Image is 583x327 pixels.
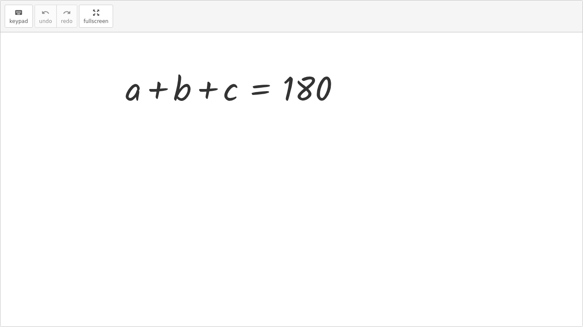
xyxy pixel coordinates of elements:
i: keyboard [15,8,23,18]
span: redo [61,18,73,24]
i: redo [63,8,71,18]
i: undo [41,8,50,18]
button: redoredo [56,5,77,28]
span: fullscreen [84,18,108,24]
button: undoundo [35,5,57,28]
span: keypad [9,18,28,24]
button: keyboardkeypad [5,5,33,28]
button: fullscreen [79,5,113,28]
span: undo [39,18,52,24]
